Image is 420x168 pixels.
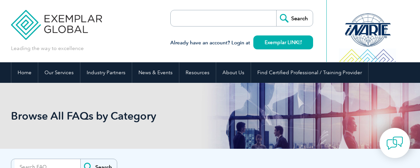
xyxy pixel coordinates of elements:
[179,62,216,83] a: Resources
[80,62,132,83] a: Industry Partners
[170,39,313,47] h3: Already have an account? Login at
[386,135,403,151] img: contact-chat.png
[11,109,266,122] h1: Browse All FAQs by Category
[298,40,302,44] img: open_square.png
[132,62,179,83] a: News & Events
[38,62,80,83] a: Our Services
[251,62,368,83] a: Find Certified Professional / Training Provider
[11,62,38,83] a: Home
[276,10,313,26] input: Search
[11,45,84,52] p: Leading the way to excellence
[216,62,251,83] a: About Us
[253,35,313,49] a: Exemplar LINK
